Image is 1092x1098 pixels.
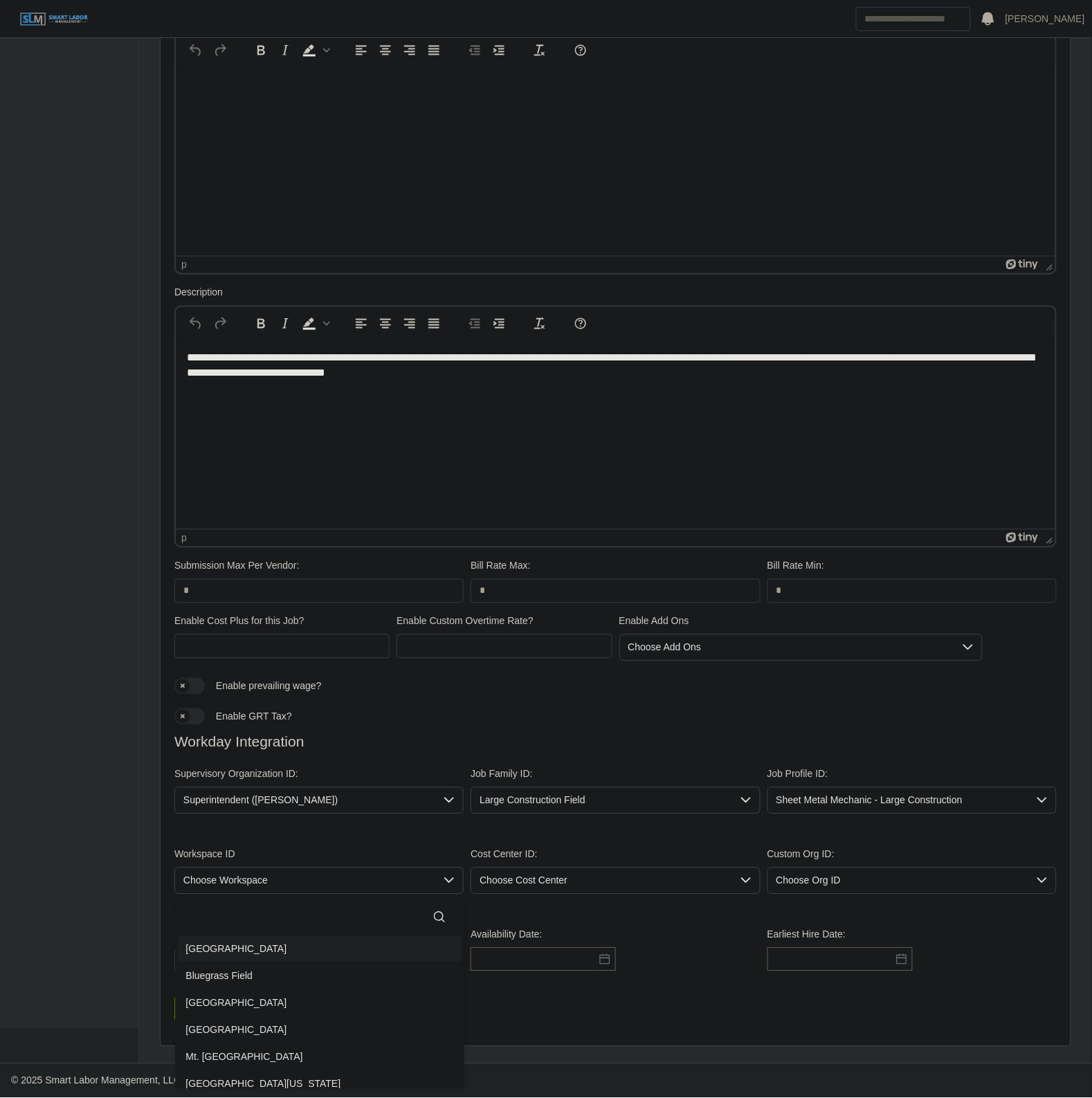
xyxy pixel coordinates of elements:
button: Decrease indent [463,314,486,333]
button: Align right [398,41,421,60]
button: Increase indent [487,314,511,333]
div: Press the Up and Down arrow keys to resize the editor. [1041,530,1055,547]
label: Enable Add Ons [619,614,689,629]
button: Italic [273,41,297,60]
label: Workspace ID [174,848,235,862]
button: Redo [208,314,232,333]
button: Align center [374,41,397,60]
span: Choose Workspace [175,868,435,894]
span: Sheet Metal Mechanic - Large Construction [768,788,1028,814]
li: Mt. Juliet Field [178,1045,462,1070]
button: Redo [208,41,232,60]
li: Cumberland Field [178,1018,462,1043]
label: Bill Rate Max: [471,559,530,574]
span: Bluegrass Field [186,969,253,984]
span: [GEOGRAPHIC_DATA][US_STATE] [186,1077,341,1092]
span: Enable GRT Tax? [216,711,292,722]
iframe: Rich Text Area [176,340,1055,529]
button: Decrease indent [463,41,486,60]
button: Clear formatting [528,314,552,333]
button: Help [569,41,592,60]
button: Bold [249,314,273,333]
a: Powered by Tiny [1006,533,1041,544]
label: Cost Center ID: [471,848,537,862]
label: Supervisory Organization ID: [174,767,298,782]
button: Justify [422,314,446,333]
label: Job Profile ID: [767,767,828,782]
span: [GEOGRAPHIC_DATA] [186,996,287,1011]
span: Superintendent (Brad Parker) [175,788,435,814]
li: Franklin Field [178,937,462,962]
label: Availability Date: [471,928,542,942]
li: Bluegrass Field [178,964,462,989]
button: Undo [184,41,208,60]
input: Search [856,7,971,31]
button: Align left [349,314,373,333]
label: Job Family ID: [471,767,532,782]
button: Align center [374,314,397,333]
div: p [181,259,187,271]
label: Enable Cost Plus for this Job? [174,614,304,629]
span: Choose Org ID [768,868,1028,894]
button: Align left [349,41,373,60]
label: Enable Custom Overtime Rate? [397,614,534,629]
button: Help [569,314,592,333]
button: Align right [398,314,421,333]
button: Increase indent [487,41,511,60]
div: Background color Black [298,41,332,60]
button: Italic [273,314,297,333]
a: [PERSON_NAME] [1005,12,1085,26]
span: Choose Cost Center [471,868,731,894]
span: [GEOGRAPHIC_DATA] [186,942,287,957]
div: Press the Up and Down arrow keys to resize the editor. [1041,257,1055,273]
span: Mt. [GEOGRAPHIC_DATA] [186,1050,303,1065]
li: North Alabama Field [178,1072,462,1097]
label: Submission Max Per Vendor: [174,559,300,574]
div: Background color Black [298,314,332,333]
span: [GEOGRAPHIC_DATA] [186,1023,287,1038]
div: p [181,533,187,544]
span: © 2025 Smart Labor Management, LLC [11,1075,181,1086]
button: Undo [184,314,208,333]
li: Murfreesboro Field [178,991,462,1016]
img: SLM Logo [19,12,89,27]
iframe: Rich Text Area [176,66,1055,256]
div: Choose Add Ons [620,635,954,661]
button: Enable GRT Tax? [174,708,205,725]
label: Custom Org ID: [767,848,835,862]
button: Justify [422,41,446,60]
span: Large Construction Field [471,788,731,814]
button: Clear formatting [528,41,552,60]
button: Enable prevailing wage? [174,678,205,695]
label: Bill Rate Min: [767,559,824,574]
label: Earliest Hire Date: [767,928,846,942]
a: Powered by Tiny [1006,259,1041,271]
button: Bold [249,41,273,60]
h4: Workday Integration [174,733,1057,751]
label: Description [174,286,223,300]
span: Enable prevailing wage? [216,681,322,692]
